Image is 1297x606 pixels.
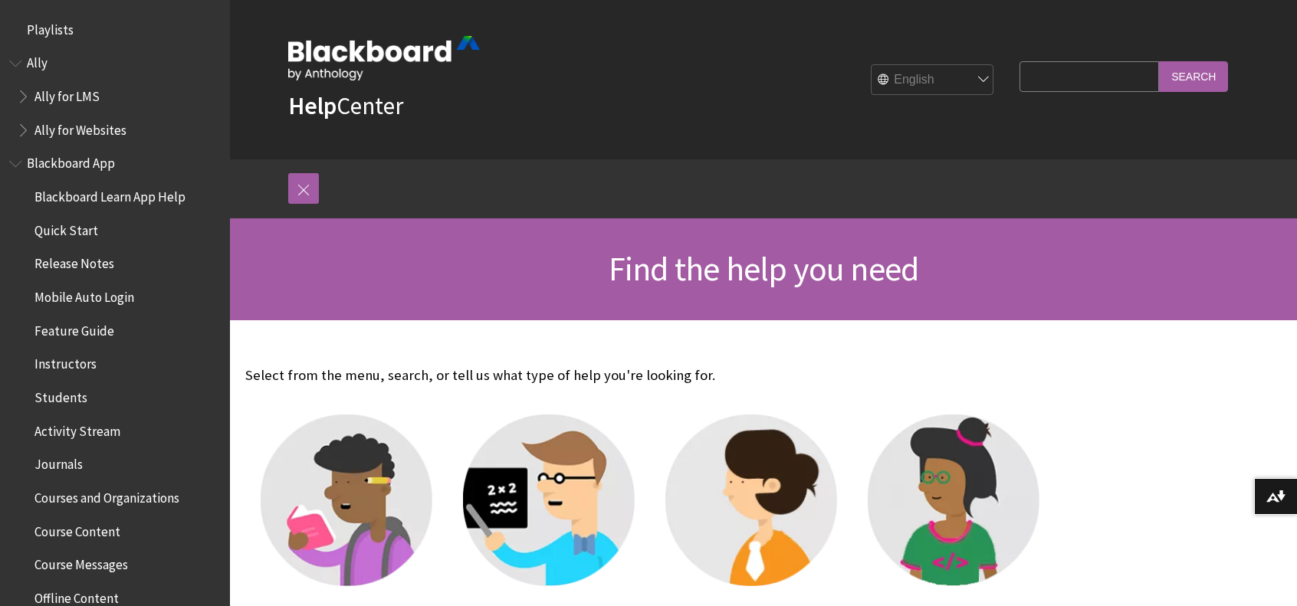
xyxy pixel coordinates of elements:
[34,318,114,339] span: Feature Guide
[1159,61,1228,91] input: Search
[34,352,97,372] span: Instructors
[27,51,48,71] span: Ally
[9,17,221,43] nav: Book outline for Playlists
[288,36,480,80] img: Blackboard by Anthology
[288,90,337,121] strong: Help
[288,90,403,121] a: HelpCenter
[34,552,128,573] span: Course Messages
[34,418,120,439] span: Activity Stream
[34,218,98,238] span: Quick Start
[261,414,432,586] img: Student
[27,151,115,172] span: Blackboard App
[665,414,837,586] img: Administrator
[34,117,126,138] span: Ally for Websites
[34,485,179,506] span: Courses and Organizations
[34,284,134,305] span: Mobile Auto Login
[609,247,918,290] span: Find the help you need
[34,184,186,205] span: Blackboard Learn App Help
[27,17,74,38] span: Playlists
[34,519,120,539] span: Course Content
[34,84,100,104] span: Ally for LMS
[34,385,87,405] span: Students
[463,414,635,586] img: Instructor
[245,365,1055,385] p: Select from the menu, search, or tell us what type of help you're looking for.
[34,452,83,473] span: Journals
[34,251,114,272] span: Release Notes
[34,585,119,606] span: Offline Content
[872,65,994,96] select: Site Language Selector
[9,51,221,143] nav: Book outline for Anthology Ally Help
